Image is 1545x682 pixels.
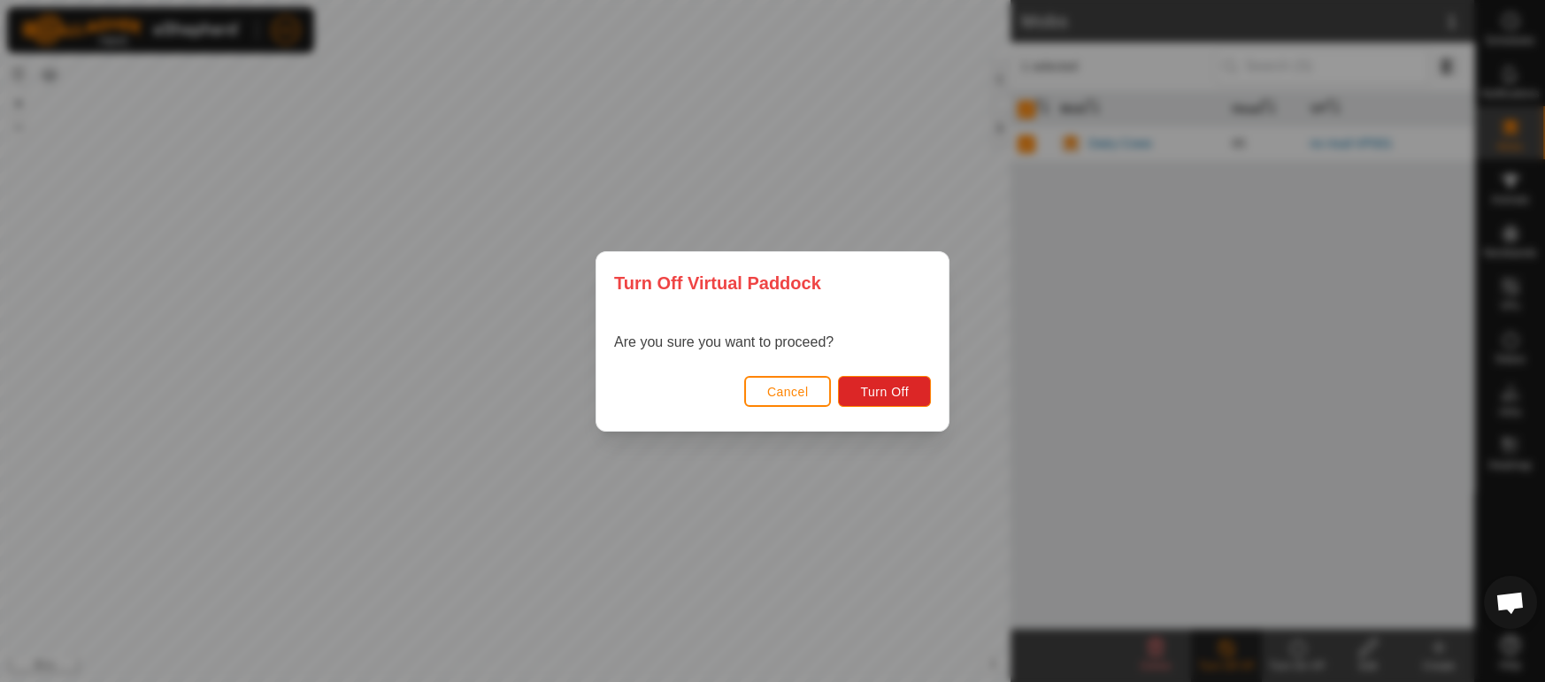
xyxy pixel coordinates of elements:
[744,376,832,407] button: Cancel
[767,385,809,399] span: Cancel
[614,332,834,353] p: Are you sure you want to proceed?
[1484,576,1537,629] div: Open chat
[838,376,931,407] button: Turn Off
[614,270,821,296] span: Turn Off Virtual Paddock
[860,385,909,399] span: Turn Off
